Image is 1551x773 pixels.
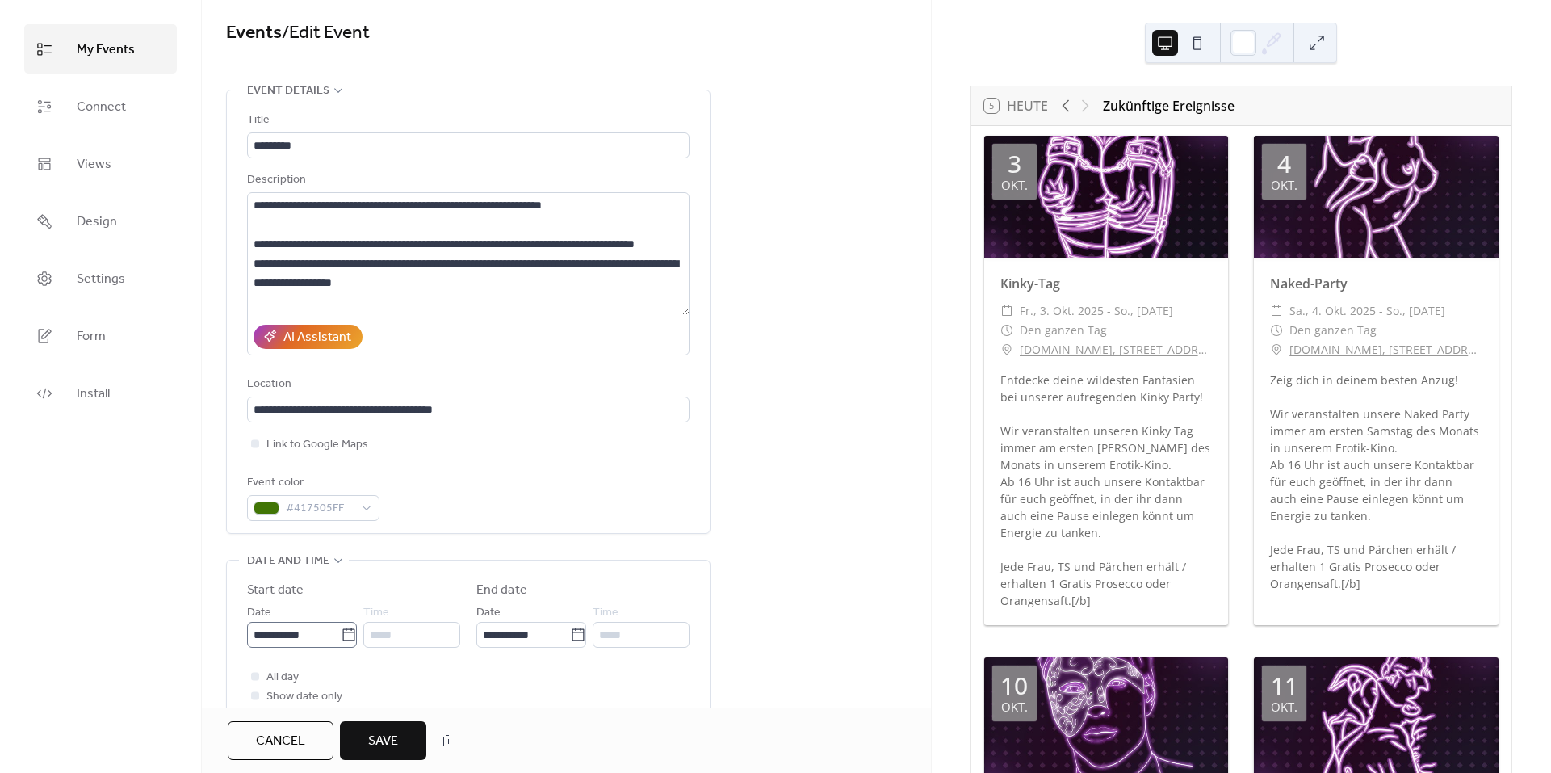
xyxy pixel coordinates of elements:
div: Start date [247,581,304,600]
span: Settings [77,267,125,292]
div: 4 [1277,152,1291,176]
div: ​ [1270,321,1283,340]
div: Okt. [1001,179,1028,191]
a: [DOMAIN_NAME], [STREET_ADDRESS] [1289,340,1482,359]
div: ​ [1000,321,1013,340]
div: 3 [1008,152,1021,176]
span: Views [77,152,111,177]
span: Den ganzen Tag [1289,321,1377,340]
div: 10 [1000,674,1028,698]
a: My Events [24,24,177,74]
div: ​ [1270,340,1283,359]
div: Okt. [1271,179,1297,191]
span: Date [476,603,501,623]
span: Time [593,603,618,623]
a: Install [24,368,177,418]
span: Link to Google Maps [266,435,368,455]
div: Okt. [1271,701,1297,713]
span: Date and time [247,552,329,571]
a: Connect [24,82,177,131]
span: Fr., 3. Okt. 2025 - So., [DATE] [1020,301,1173,321]
a: Design [24,196,177,246]
a: [DOMAIN_NAME], [STREET_ADDRESS] [1020,340,1213,359]
span: Date [247,603,271,623]
span: / Edit Event [282,15,370,51]
span: Den ganzen Tag [1020,321,1107,340]
span: Connect [77,95,126,120]
span: All day [266,668,299,687]
span: Design [77,209,117,234]
div: Location [247,375,686,394]
div: Okt. [1001,701,1028,713]
button: Save [340,721,426,760]
div: Naked-Party [1254,274,1499,293]
div: ​ [1000,340,1013,359]
span: #417505FF [286,499,354,519]
div: Zukünftige Ereignisse [1103,96,1235,116]
span: Event details [247,82,329,101]
div: Entdecke deine wildesten Fantasien bei unserer aufregenden Kinky Party! Wir veranstalten unseren ... [984,372,1229,609]
div: Kinky-Tag [984,274,1229,293]
span: Install [77,381,110,406]
a: Events [226,15,282,51]
span: Cancel [256,732,305,751]
div: Zeig dich in deinem besten Anzug! Wir veranstalten unsere Naked Party immer am ersten Samstag des... [1254,372,1499,592]
span: Save [368,732,398,751]
div: Title [247,111,686,130]
button: Cancel [228,721,333,760]
span: Show date only [266,687,342,707]
a: Views [24,139,177,188]
button: AI Assistant [254,325,363,349]
span: Sa., 4. Okt. 2025 - So., [DATE] [1289,301,1445,321]
span: Form [77,324,106,349]
a: Settings [24,254,177,303]
div: AI Assistant [283,328,351,347]
span: Time [363,603,389,623]
span: Hide end time [266,707,337,726]
div: Description [247,170,686,190]
div: 11 [1271,674,1298,698]
div: Event color [247,473,376,493]
span: My Events [77,37,135,62]
div: ​ [1270,301,1283,321]
a: Form [24,311,177,360]
div: ​ [1000,301,1013,321]
div: End date [476,581,527,600]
